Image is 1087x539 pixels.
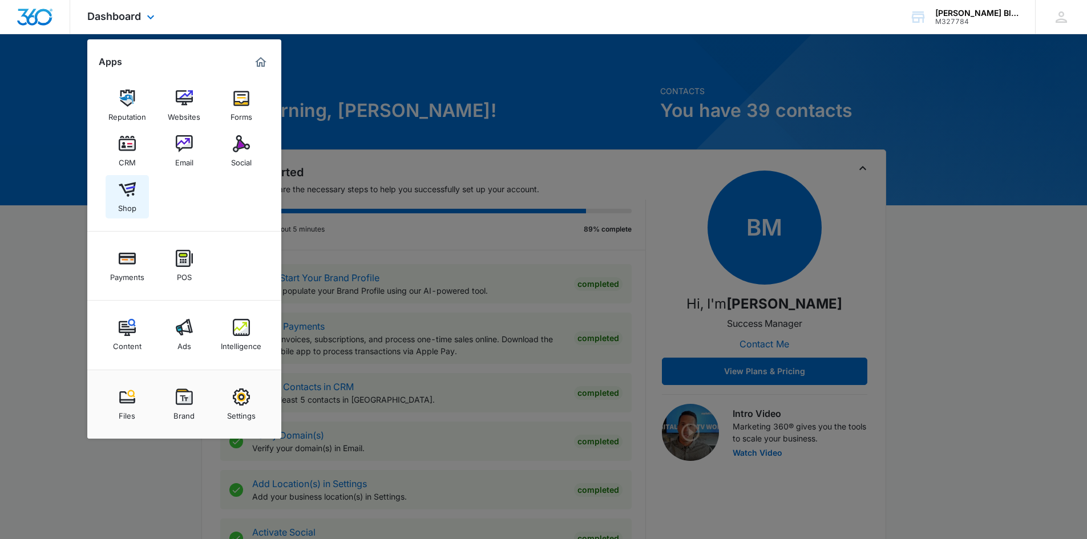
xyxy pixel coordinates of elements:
a: Websites [163,84,206,127]
a: Email [163,129,206,173]
div: POS [177,267,192,282]
a: CRM [106,129,149,173]
a: Forms [220,84,263,127]
a: Social [220,129,263,173]
a: Shop [106,175,149,218]
div: Websites [168,107,200,121]
div: account name [935,9,1019,18]
div: Ads [177,336,191,351]
div: account id [935,18,1019,26]
div: Content [113,336,142,351]
div: Email [175,152,193,167]
div: Settings [227,406,256,420]
div: Intelligence [221,336,261,351]
div: Payments [110,267,144,282]
a: Marketing 360® Dashboard [252,53,270,71]
div: Social [231,152,252,167]
a: Payments [106,244,149,287]
a: Files [106,383,149,426]
a: Reputation [106,84,149,127]
a: Intelligence [220,313,263,356]
div: Files [119,406,135,420]
div: Brand [173,406,195,420]
a: Ads [163,313,206,356]
a: Brand [163,383,206,426]
div: Reputation [108,107,146,121]
div: Shop [118,198,136,213]
a: POS [163,244,206,287]
div: CRM [119,152,136,167]
a: Content [106,313,149,356]
span: Dashboard [87,10,141,22]
h2: Apps [99,56,122,67]
div: Forms [231,107,252,121]
a: Settings [220,383,263,426]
